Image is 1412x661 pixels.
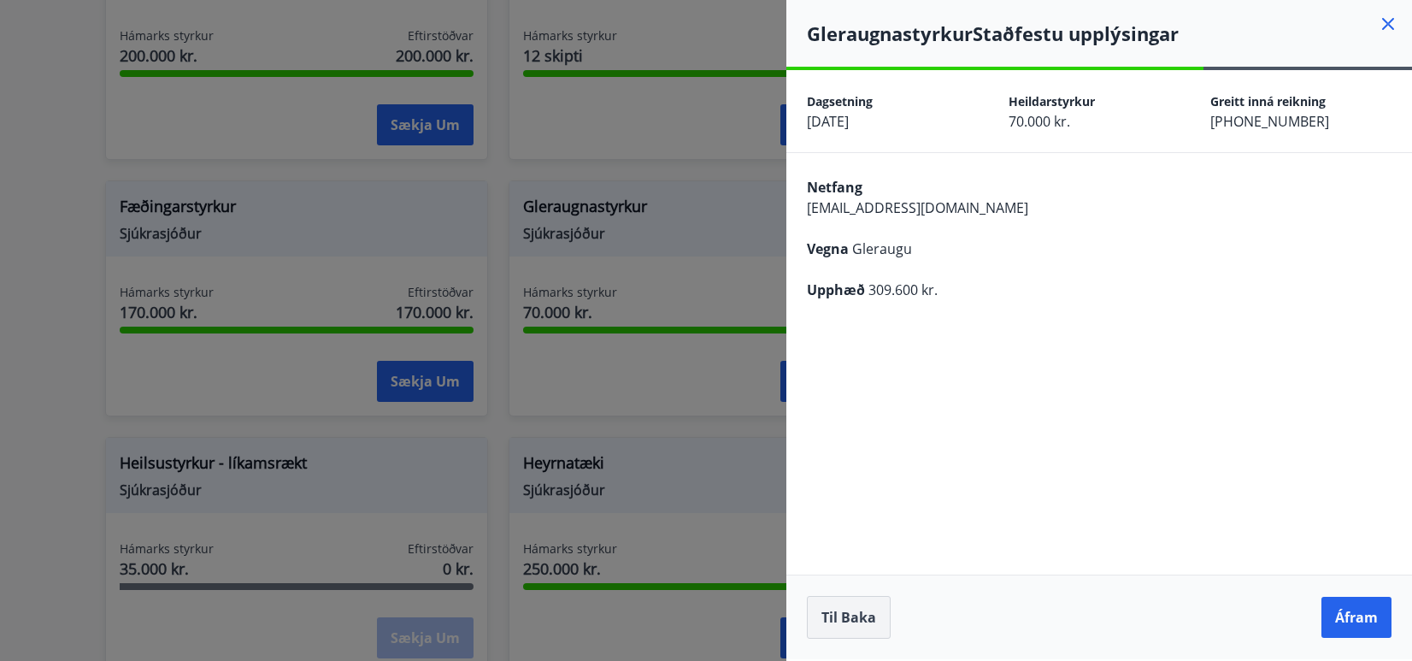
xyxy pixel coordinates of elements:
[1009,112,1070,131] span: 70.000 kr.
[852,239,912,258] span: Gleraugu
[1321,597,1391,638] button: Áfram
[807,93,873,109] span: Dagsetning
[807,239,849,258] span: Vegna
[1210,112,1329,131] span: [PHONE_NUMBER]
[807,280,865,299] span: Upphæð
[807,21,1412,46] h4: Gleraugnastyrkur Staðfestu upplýsingar
[807,112,849,131] span: [DATE]
[807,596,891,639] button: Til baka
[868,280,938,299] span: 309.600 kr.
[1210,93,1326,109] span: Greitt inná reikning
[1009,93,1095,109] span: Heildarstyrkur
[807,178,862,197] span: Netfang
[807,198,1028,217] span: [EMAIL_ADDRESS][DOMAIN_NAME]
